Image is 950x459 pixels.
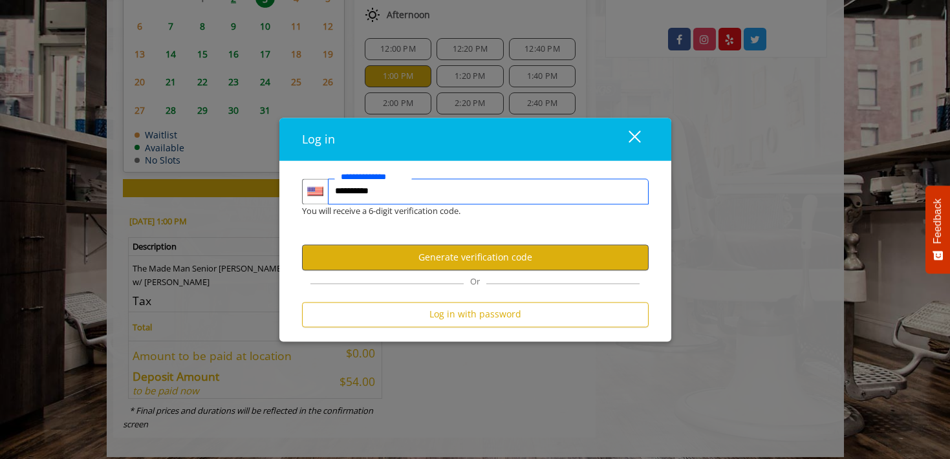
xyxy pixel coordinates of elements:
div: Country [302,178,328,204]
button: Log in with password [302,302,649,327]
span: Feedback [932,198,944,244]
div: close dialog [614,129,640,149]
button: close dialog [605,126,649,153]
button: Feedback - Show survey [925,186,950,273]
span: Or [464,275,486,287]
span: Log in [302,131,335,147]
div: You will receive a 6-digit verification code. [292,204,639,218]
button: Generate verification code [302,245,649,270]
